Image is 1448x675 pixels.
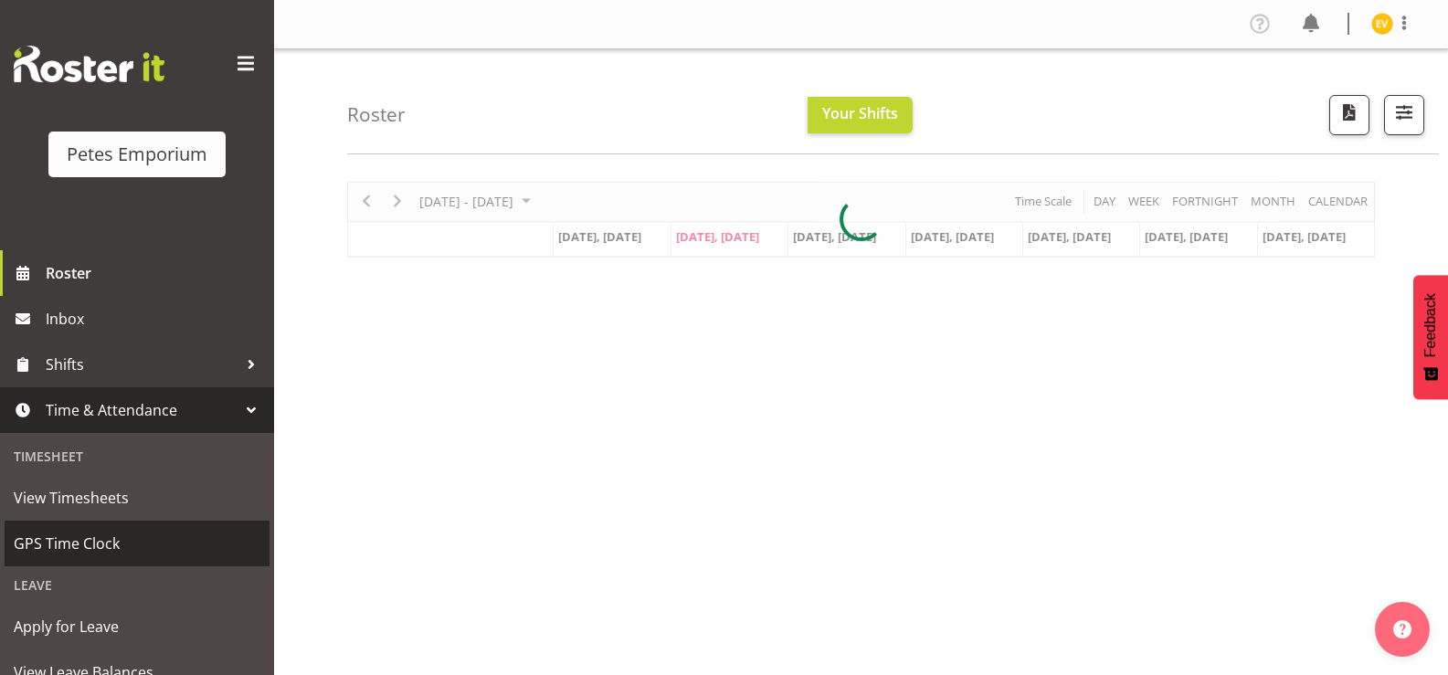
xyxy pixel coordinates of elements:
[1371,13,1393,35] img: eva-vailini10223.jpg
[1413,275,1448,399] button: Feedback - Show survey
[5,604,270,649] a: Apply for Leave
[347,104,406,125] h4: Roster
[14,484,260,512] span: View Timesheets
[67,141,207,168] div: Petes Emporium
[5,521,270,566] a: GPS Time Clock
[1329,95,1369,135] button: Download a PDF of the roster according to the set date range.
[822,103,898,123] span: Your Shifts
[5,475,270,521] a: View Timesheets
[5,566,270,604] div: Leave
[808,97,913,133] button: Your Shifts
[1422,293,1439,357] span: Feedback
[46,351,238,378] span: Shifts
[46,259,265,287] span: Roster
[46,396,238,424] span: Time & Attendance
[1384,95,1424,135] button: Filter Shifts
[14,530,260,557] span: GPS Time Clock
[14,46,164,82] img: Rosterit website logo
[5,438,270,475] div: Timesheet
[1393,620,1411,638] img: help-xxl-2.png
[14,613,260,640] span: Apply for Leave
[46,305,265,332] span: Inbox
